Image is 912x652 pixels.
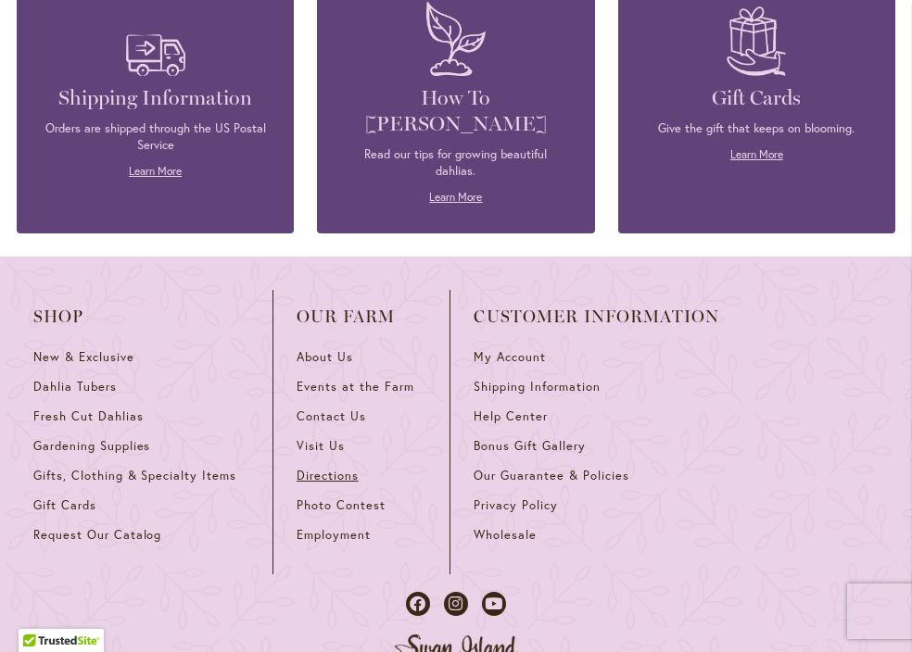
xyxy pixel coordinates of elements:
[474,408,548,424] span: Help Center
[297,527,371,543] span: Employment
[345,146,566,180] p: Read our tips for growing beautiful dahlias.
[474,527,537,543] span: Wholesale
[646,120,868,137] p: Give the gift that keeps on blooming.
[474,497,558,513] span: Privacy Policy
[44,120,266,154] p: Orders are shipped through the US Postal Service
[33,408,144,424] span: Fresh Cut Dahlias
[297,468,359,483] span: Directions
[297,349,353,365] span: About Us
[297,408,366,424] span: Contact Us
[44,85,266,111] h4: Shipping Information
[646,85,868,111] h4: Gift Cards
[33,379,117,395] span: Dahlia Tubers
[33,527,161,543] span: Request Our Catalog
[297,438,345,454] span: Visit Us
[474,438,585,454] span: Bonus Gift Gallery
[33,307,249,326] span: Shop
[474,307,719,326] span: Customer Information
[33,349,134,365] span: New & Exclusive
[33,468,236,483] span: Gifts, Clothing & Specialty Items
[33,438,150,454] span: Gardening Supplies
[429,190,482,204] a: Learn More
[474,379,600,395] span: Shipping Information
[129,164,182,178] a: Learn More
[33,497,96,513] span: Gift Cards
[474,468,628,483] span: Our Guarantee & Policies
[297,307,426,326] span: Our Farm
[297,497,386,513] span: Photo Contest
[474,349,546,365] span: My Account
[297,379,413,395] span: Events at the Farm
[730,147,783,161] a: Learn More
[345,85,566,137] h4: How To [PERSON_NAME]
